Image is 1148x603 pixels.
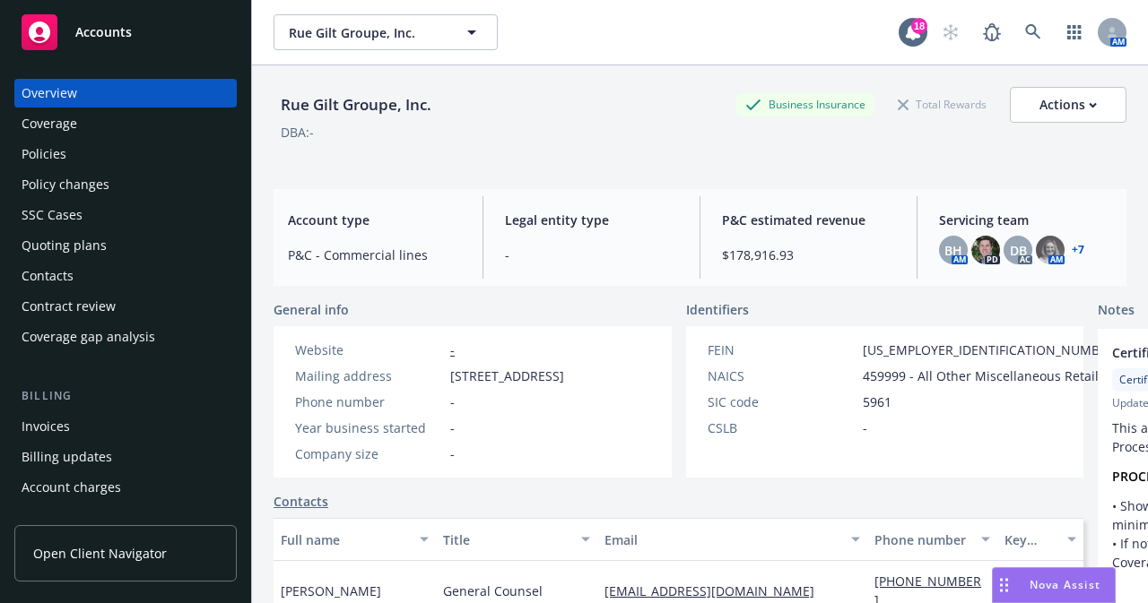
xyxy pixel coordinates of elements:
a: Coverage gap analysis [14,323,237,351]
div: Coverage gap analysis [22,323,155,351]
span: $178,916.93 [722,246,895,264]
div: Website [295,340,443,359]
a: Contacts [14,262,237,290]
span: [US_EMPLOYER_IDENTIFICATION_NUMBER] [863,340,1119,359]
a: Search [1015,14,1051,50]
button: Nova Assist [992,567,1116,603]
a: Report a Bug [974,14,1010,50]
span: General info [274,300,349,319]
a: Contacts [274,492,328,511]
div: Policies [22,140,66,168]
a: Overview [14,79,237,108]
img: photo [1036,236,1065,264]
div: SSC Cases [22,201,83,229]
a: Billing updates [14,443,237,471]
button: Rue Gilt Groupe, Inc. [274,14,498,50]
a: Quoting plans [14,231,237,260]
div: Company size [295,444,443,463]
a: +7 [1072,245,1084,255]
a: Invoices [14,412,237,441]
span: - [505,246,678,264]
div: Full name [281,530,409,549]
div: Overview [22,79,77,108]
div: Quoting plans [22,231,107,260]
span: P&C estimated revenue [722,211,895,229]
div: Key contact [1004,530,1057,549]
div: CSLB [708,418,856,437]
img: photo [971,236,1000,264]
span: Nova Assist [1030,577,1100,592]
div: Account charges [22,473,121,502]
div: Billing updates [22,443,112,471]
button: Title [436,518,598,561]
a: SSC Cases [14,201,237,229]
div: Year business started [295,418,443,437]
span: General Counsel [443,581,543,600]
div: Contacts [22,262,74,290]
div: Installment plans [22,504,126,532]
span: P&C - Commercial lines [288,246,461,264]
button: Key contact [997,518,1083,561]
a: [EMAIL_ADDRESS][DOMAIN_NAME] [604,582,829,599]
div: Rue Gilt Groupe, Inc. [274,93,439,116]
a: Account charges [14,473,237,502]
div: Phone number [874,530,970,549]
div: 18 [911,18,927,34]
a: Contract review [14,292,237,321]
div: Contract review [22,292,116,321]
button: Phone number [867,518,996,561]
div: Email [604,530,840,549]
span: Servicing team [939,211,1112,229]
span: [STREET_ADDRESS] [450,366,564,385]
span: BH [944,241,962,260]
div: Drag to move [993,568,1015,602]
div: Business Insurance [736,93,874,116]
div: Invoices [22,412,70,441]
span: Identifiers [686,300,749,319]
div: Actions [1039,88,1097,122]
button: Actions [1010,87,1126,123]
a: Policy changes [14,170,237,199]
a: - [450,341,455,358]
span: Open Client Navigator [33,544,167,563]
span: - [450,418,455,437]
div: Total Rewards [889,93,996,116]
span: Legal entity type [505,211,678,229]
div: Policy changes [22,170,109,199]
span: - [863,418,867,437]
span: 459999 - All Other Miscellaneous Retailers [863,366,1118,385]
span: DB [1010,241,1027,260]
div: FEIN [708,340,856,359]
span: - [450,444,455,463]
a: Coverage [14,109,237,138]
button: Email [597,518,867,561]
button: Full name [274,518,436,561]
span: [PERSON_NAME] [281,581,381,600]
a: Switch app [1057,14,1092,50]
span: - [450,392,455,411]
div: Billing [14,387,237,405]
div: SIC code [708,392,856,411]
a: Policies [14,140,237,168]
span: 5961 [863,392,891,411]
a: Installment plans [14,504,237,532]
div: Coverage [22,109,77,138]
div: NAICS [708,366,856,385]
div: Title [443,530,571,549]
div: Mailing address [295,366,443,385]
a: Accounts [14,7,237,57]
span: Accounts [75,25,132,39]
span: Rue Gilt Groupe, Inc. [289,23,444,42]
div: Phone number [295,392,443,411]
a: Start snowing [933,14,969,50]
span: Account type [288,211,461,229]
div: DBA: - [281,123,314,142]
span: Notes [1098,300,1135,322]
